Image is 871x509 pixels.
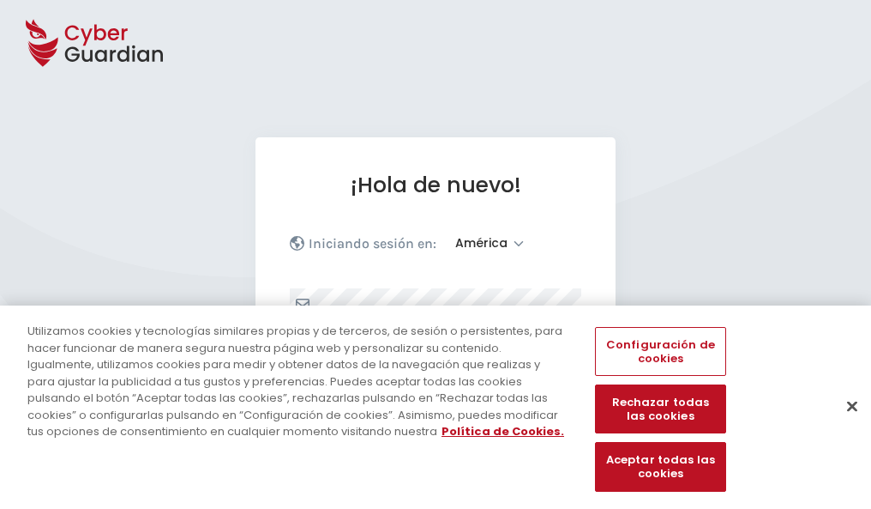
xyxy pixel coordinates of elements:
[27,323,569,440] div: Utilizamos cookies y tecnologías similares propias y de terceros, de sesión o persistentes, para ...
[595,443,725,492] button: Aceptar todas las cookies
[595,385,725,434] button: Rechazar todas las cookies
[290,172,581,198] h1: ¡Hola de nuevo!
[309,235,436,252] p: Iniciando sesión en:
[442,423,564,439] a: Más información sobre su privacidad, se abre en una nueva pestaña
[833,387,871,425] button: Cerrar
[595,327,725,376] button: Configuración de cookies, Abre el cuadro de diálogo del centro de preferencias.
